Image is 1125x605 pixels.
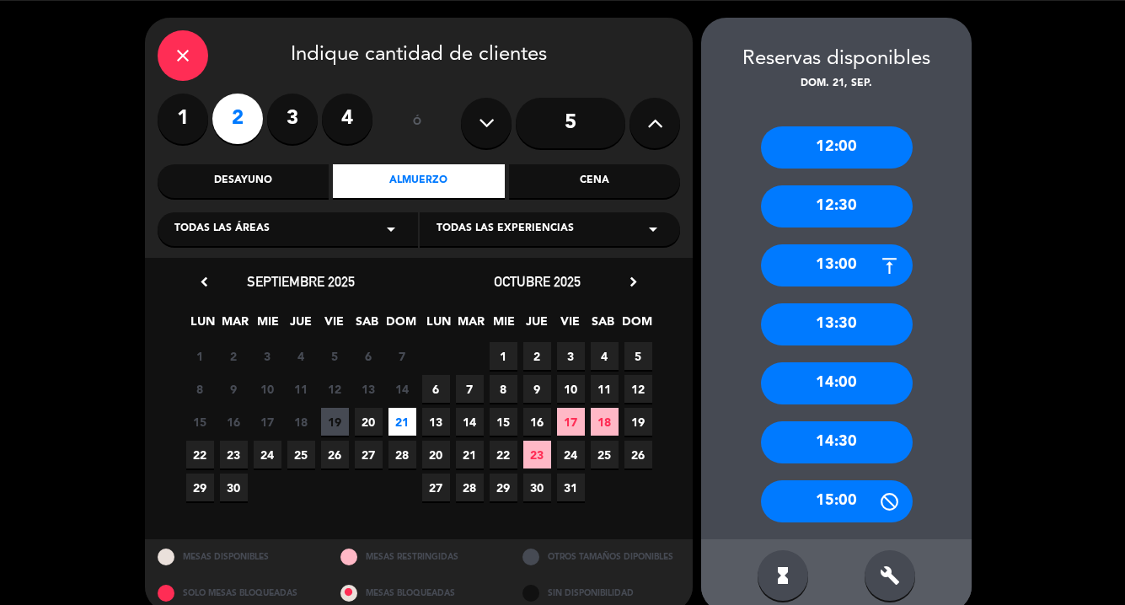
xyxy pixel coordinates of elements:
[254,342,281,370] span: 3
[624,273,642,291] i: chevron_right
[643,219,663,239] i: arrow_drop_down
[328,539,511,576] div: MESAS RESTRINGIDAS
[158,94,208,144] label: 1
[523,408,551,436] span: 16
[386,312,414,340] span: DOM
[437,221,574,238] span: Todas las experiencias
[355,441,383,468] span: 27
[523,342,551,370] span: 2
[220,342,248,370] span: 2
[145,539,328,576] div: MESAS DISPONIBLES
[267,94,318,144] label: 3
[353,312,381,340] span: SAB
[624,441,652,468] span: 26
[174,221,270,238] span: Todas las áreas
[456,474,484,501] span: 28
[624,408,652,436] span: 19
[186,375,214,403] span: 8
[222,312,249,340] span: MAR
[490,375,517,403] span: 8
[509,164,680,198] div: Cena
[220,441,248,468] span: 23
[186,408,214,436] span: 15
[220,375,248,403] span: 9
[425,312,453,340] span: LUN
[321,342,349,370] span: 5
[381,219,401,239] i: arrow_drop_down
[510,539,693,576] div: OTROS TAMAÑOS DIPONIBLES
[186,474,214,501] span: 29
[321,408,349,436] span: 19
[490,342,517,370] span: 1
[591,375,619,403] span: 11
[761,303,913,345] div: 13:30
[523,474,551,501] span: 30
[591,441,619,468] span: 25
[287,342,315,370] span: 4
[254,408,281,436] span: 17
[523,375,551,403] span: 9
[557,474,585,501] span: 31
[158,30,680,81] div: Indique cantidad de clientes
[761,362,913,404] div: 14:00
[624,342,652,370] span: 5
[254,375,281,403] span: 10
[422,375,450,403] span: 6
[490,474,517,501] span: 29
[761,421,913,463] div: 14:30
[557,375,585,403] span: 10
[320,312,348,340] span: VIE
[523,312,551,340] span: JUE
[701,76,972,93] div: dom. 21, sep.
[422,408,450,436] span: 13
[220,474,248,501] span: 30
[322,94,372,144] label: 4
[591,342,619,370] span: 4
[212,94,263,144] label: 2
[557,342,585,370] span: 3
[287,312,315,340] span: JUE
[557,408,585,436] span: 17
[333,164,504,198] div: Almuerzo
[761,126,913,169] div: 12:00
[456,408,484,436] span: 14
[624,375,652,403] span: 12
[220,408,248,436] span: 16
[355,342,383,370] span: 6
[701,43,972,76] div: Reservas disponibles
[158,164,329,198] div: Desayuno
[880,565,900,586] i: build
[321,375,349,403] span: 12
[761,244,913,286] div: 13:00
[196,273,213,291] i: chevron_left
[523,441,551,468] span: 23
[287,408,315,436] span: 18
[490,312,518,340] span: MIE
[388,342,416,370] span: 7
[287,375,315,403] span: 11
[490,408,517,436] span: 15
[557,441,585,468] span: 24
[494,273,581,290] span: octubre 2025
[622,312,650,340] span: DOM
[589,312,617,340] span: SAB
[761,185,913,228] div: 12:30
[173,46,193,66] i: close
[456,375,484,403] span: 7
[490,441,517,468] span: 22
[388,375,416,403] span: 14
[189,312,217,340] span: LUN
[388,408,416,436] span: 21
[456,441,484,468] span: 21
[254,441,281,468] span: 24
[422,474,450,501] span: 27
[773,565,793,586] i: hourglass_full
[186,441,214,468] span: 22
[355,375,383,403] span: 13
[389,94,444,153] div: ó
[287,441,315,468] span: 25
[761,480,913,522] div: 15:00
[355,408,383,436] span: 20
[247,273,355,290] span: septiembre 2025
[556,312,584,340] span: VIE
